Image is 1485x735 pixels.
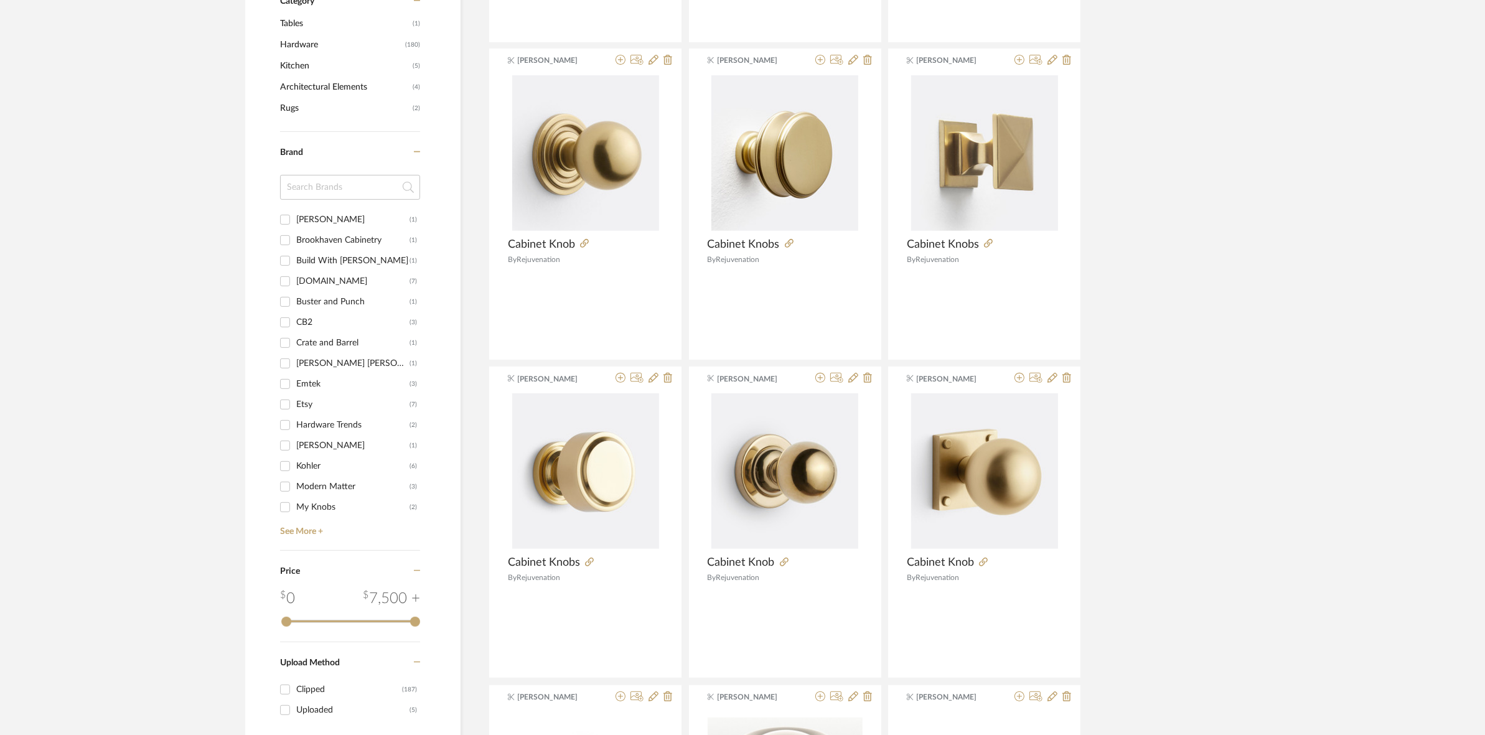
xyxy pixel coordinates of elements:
[296,456,410,476] div: Kohler
[280,658,340,667] span: Upload Method
[280,588,295,610] div: 0
[296,271,410,291] div: [DOMAIN_NAME]
[508,256,517,263] span: By
[708,256,716,263] span: By
[917,691,995,703] span: [PERSON_NAME]
[410,477,417,497] div: (3)
[911,75,1058,231] img: Cabinet Knobs
[911,393,1058,549] img: Cabinet Knob
[296,374,410,394] div: Emtek
[296,680,402,700] div: Clipped
[717,55,795,66] span: [PERSON_NAME]
[410,230,417,250] div: (1)
[410,497,417,517] div: (2)
[517,574,560,581] span: Rejuvenation
[296,477,410,497] div: Modern Matter
[917,55,995,66] span: [PERSON_NAME]
[410,700,417,720] div: (5)
[907,556,974,569] span: Cabinet Knob
[402,680,417,700] div: (187)
[517,256,560,263] span: Rejuvenation
[280,13,410,34] span: Tables
[711,393,858,549] img: Cabinet Knob
[280,34,402,55] span: Hardware
[518,373,596,385] span: [PERSON_NAME]
[296,312,410,332] div: CB2
[410,353,417,373] div: (1)
[280,55,410,77] span: Kitchen
[413,98,420,118] span: (2)
[508,556,580,569] span: Cabinet Knobs
[716,256,760,263] span: Rejuvenation
[410,251,417,271] div: (1)
[280,148,303,157] span: Brand
[518,55,596,66] span: [PERSON_NAME]
[296,333,410,353] div: Crate and Barrel
[717,373,795,385] span: [PERSON_NAME]
[280,77,410,98] span: Architectural Elements
[410,210,417,230] div: (1)
[410,292,417,312] div: (1)
[716,574,760,581] span: Rejuvenation
[410,456,417,476] div: (6)
[916,574,959,581] span: Rejuvenation
[410,271,417,291] div: (7)
[413,77,420,97] span: (4)
[410,333,417,353] div: (1)
[708,574,716,581] span: By
[410,436,417,456] div: (1)
[405,35,420,55] span: (180)
[711,75,858,231] img: Cabinet Knobs
[508,574,517,581] span: By
[296,230,410,250] div: Brookhaven Cabinetry
[512,393,659,549] img: Cabinet Knobs
[277,517,420,537] a: See More +
[410,312,417,332] div: (3)
[296,210,410,230] div: [PERSON_NAME]
[410,415,417,435] div: (2)
[508,238,575,251] span: Cabinet Knob
[410,395,417,414] div: (7)
[518,691,596,703] span: [PERSON_NAME]
[717,691,795,703] span: [PERSON_NAME]
[916,256,959,263] span: Rejuvenation
[907,238,979,251] span: Cabinet Knobs
[296,395,410,414] div: Etsy
[296,251,410,271] div: Build With [PERSON_NAME]
[410,374,417,394] div: (3)
[296,353,410,373] div: [PERSON_NAME] [PERSON_NAME]
[363,588,420,610] div: 7,500 +
[296,292,410,312] div: Buster and Punch
[708,556,775,569] span: Cabinet Knob
[413,14,420,34] span: (1)
[296,497,410,517] div: My Knobs
[280,567,300,576] span: Price
[708,238,780,251] span: Cabinet Knobs
[413,56,420,76] span: (5)
[907,574,916,581] span: By
[917,373,995,385] span: [PERSON_NAME]
[907,256,916,263] span: By
[296,436,410,456] div: [PERSON_NAME]
[512,75,659,231] img: Cabinet Knob
[296,415,410,435] div: Hardware Trends
[296,700,410,720] div: Uploaded
[280,175,420,200] input: Search Brands
[280,98,410,119] span: Rugs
